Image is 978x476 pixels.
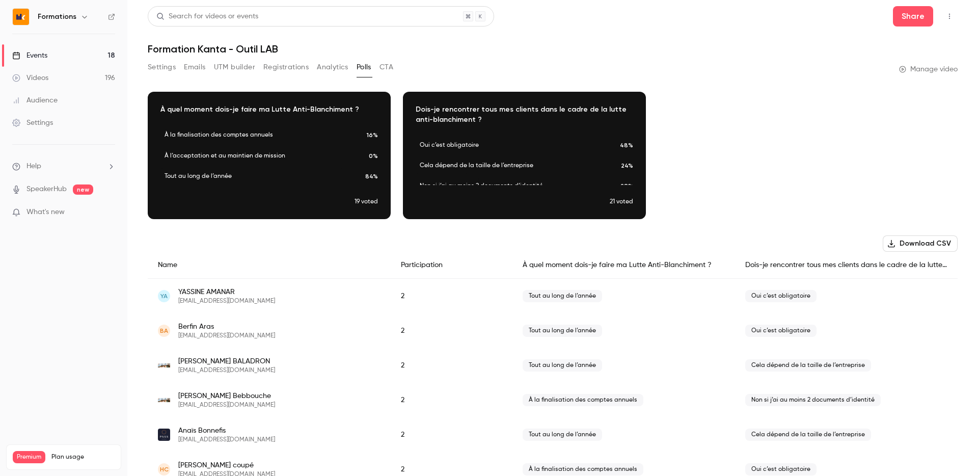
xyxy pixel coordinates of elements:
a: SpeakerHub [26,184,67,195]
div: Audience [12,95,58,105]
span: Plan usage [51,453,115,461]
div: 2 [391,417,512,452]
img: Formations [13,9,29,25]
div: Name [148,252,391,279]
div: 2 [391,313,512,348]
h6: Formations [38,12,76,22]
div: Search for videos or events [156,11,258,22]
img: passconseils.com [158,429,170,441]
div: anais.bonnefis@passconseils.com [148,417,958,452]
div: mbebbouche@sefreco.fr [148,383,958,417]
button: UTM builder [214,59,255,75]
img: sefreco.fr [158,363,170,368]
div: Settings [12,118,53,128]
div: Participation [391,252,512,279]
div: Dois-je rencontrer tous mes clients dans le cadre de la lutte anti-blanchiment ? [735,252,958,279]
button: CTA [379,59,393,75]
span: À la finalisation des comptes annuels [523,394,643,406]
span: BA [160,326,168,335]
button: Polls [357,59,371,75]
span: Cela dépend de la taille de l’entreprise [745,429,871,441]
span: Anaïs Bonnefis [178,426,275,436]
span: Non si j’ai au moins 2 documents d’identité [745,394,881,406]
span: new [73,184,93,195]
div: baras@myexpertidf.fr [148,313,958,348]
span: À la finalisation des comptes annuels [523,463,643,475]
span: [EMAIL_ADDRESS][DOMAIN_NAME] [178,297,275,305]
span: Oui c’est obligatoire [745,463,817,475]
button: Emails [184,59,205,75]
span: Tout au long de l’année [523,325,602,337]
li: help-dropdown-opener [12,161,115,172]
span: Help [26,161,41,172]
a: Manage video [899,64,958,74]
iframe: Noticeable Trigger [103,208,115,217]
button: Registrations [263,59,309,75]
span: [EMAIL_ADDRESS][DOMAIN_NAME] [178,401,275,409]
span: What's new [26,207,65,218]
button: Download CSV [883,235,958,252]
span: Tout au long de l’année [523,429,602,441]
span: Cela dépend de la taille de l’entreprise [745,359,871,372]
h1: Formation Kanta - Outil LAB [148,43,958,55]
div: 2 [391,279,512,314]
span: YASSINE AMANAR [178,287,275,297]
span: [PERSON_NAME] BALADRON [178,356,275,366]
span: Premium [13,451,45,463]
div: À quel moment dois-je faire ma Lutte Anti-Blanchiment ? [512,252,735,279]
span: Oui c’est obligatoire [745,290,817,302]
span: [EMAIL_ADDRESS][DOMAIN_NAME] [178,366,275,375]
div: 2 [391,383,512,417]
span: hc [160,465,169,474]
span: Oui c’est obligatoire [745,325,817,337]
img: sefreco.fr [158,398,170,403]
button: Share [893,6,933,27]
button: Analytics [317,59,348,75]
span: Tout au long de l’année [523,290,602,302]
button: Settings [148,59,176,75]
div: Videos [12,73,48,83]
span: [PERSON_NAME] coupé [178,460,275,470]
div: abaladron@sefreco.fr [148,348,958,383]
span: [PERSON_NAME] Bebbouche [178,391,275,401]
div: 2 [391,348,512,383]
div: yamanar@myexpertidf.fr [148,279,958,314]
span: Tout au long de l’année [523,359,602,372]
span: [EMAIL_ADDRESS][DOMAIN_NAME] [178,332,275,340]
span: Berfin Aras [178,322,275,332]
div: Events [12,50,47,61]
span: YA [160,292,168,301]
span: [EMAIL_ADDRESS][DOMAIN_NAME] [178,436,275,444]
